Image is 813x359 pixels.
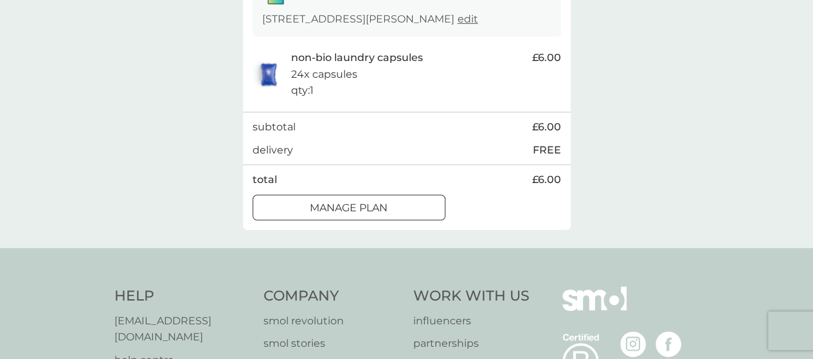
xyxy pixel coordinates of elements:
p: subtotal [253,119,296,136]
span: £6.00 [532,119,561,136]
p: Manage plan [310,200,388,216]
a: smol stories [264,335,400,352]
img: visit the smol Facebook page [656,331,681,357]
h4: Company [264,286,400,306]
a: partnerships [413,335,530,352]
p: non-bio laundry capsules [291,49,423,66]
button: Manage plan [253,195,445,220]
h4: Help [114,286,251,306]
h4: Work With Us [413,286,530,306]
a: [EMAIL_ADDRESS][DOMAIN_NAME] [114,313,251,346]
p: [STREET_ADDRESS][PERSON_NAME] [262,11,478,28]
img: smol [562,286,627,330]
p: total [253,171,277,188]
span: £6.00 [532,171,561,188]
a: influencers [413,313,530,329]
a: smol revolution [264,313,400,329]
span: £6.00 [532,49,561,66]
p: 24x capsules [291,66,357,83]
p: FREE [533,142,561,159]
a: edit [458,13,478,25]
img: visit the smol Instagram page [620,331,646,357]
p: delivery [253,142,293,159]
p: qty : 1 [291,82,314,99]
